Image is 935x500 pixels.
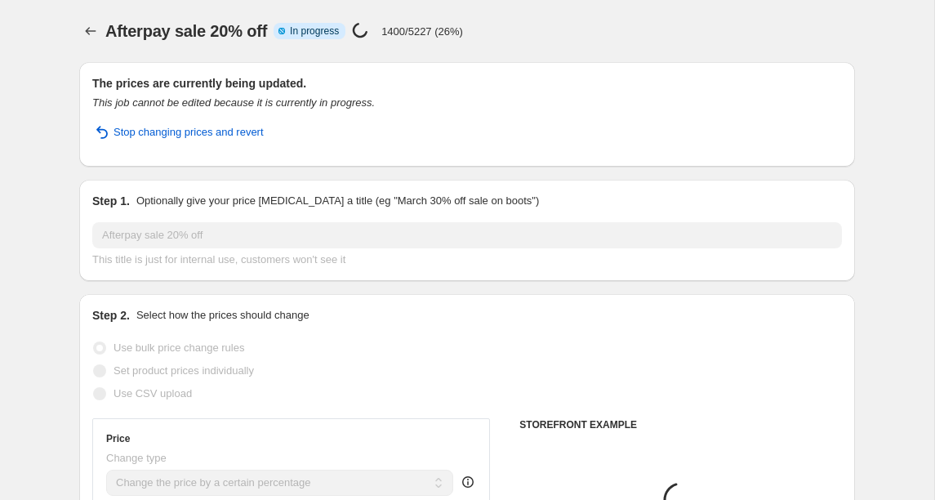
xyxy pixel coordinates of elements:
[114,342,244,354] span: Use bulk price change rules
[92,222,842,248] input: 30% off holiday sale
[105,22,267,40] span: Afterpay sale 20% off
[136,307,309,324] p: Select how the prices should change
[92,75,842,92] h2: The prices are currently being updated.
[460,474,476,490] div: help
[92,96,375,109] i: This job cannot be edited because it is currently in progress.
[92,193,130,209] h2: Step 1.
[92,307,130,324] h2: Step 2.
[290,25,339,38] span: In progress
[106,432,130,445] h3: Price
[79,20,102,42] button: Price change jobs
[114,364,254,377] span: Set product prices individually
[114,124,264,141] span: Stop changing prices and revert
[519,418,842,431] h6: STOREFRONT EXAMPLE
[136,193,539,209] p: Optionally give your price [MEDICAL_DATA] a title (eg "March 30% off sale on boots")
[381,25,463,38] p: 1400/5227 (26%)
[92,253,345,266] span: This title is just for internal use, customers won't see it
[106,452,167,464] span: Change type
[114,387,192,400] span: Use CSV upload
[82,119,274,145] button: Stop changing prices and revert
